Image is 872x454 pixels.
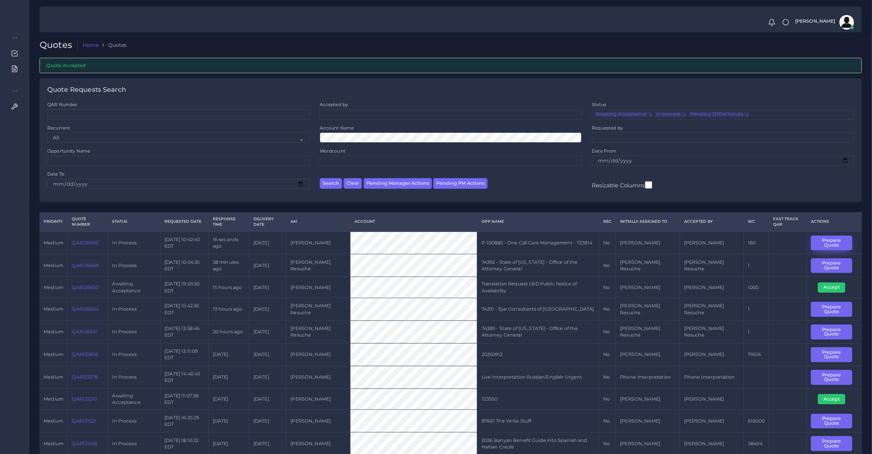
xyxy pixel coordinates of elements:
td: 1000 [744,277,769,298]
label: Date To [47,171,64,177]
td: 74392 - State of [US_STATE] - Office of the Attorney General [477,254,599,277]
td: [PERSON_NAME] [286,232,350,254]
td: In Process [108,298,160,321]
td: [DATE] [249,389,286,410]
td: In Process [108,343,160,366]
td: [DATE] [249,343,286,366]
th: Status [108,212,160,231]
li: Quotes [99,41,127,49]
li: Pending DTPM Inputs [689,112,749,117]
td: [PERSON_NAME] Resuche [680,320,743,343]
a: [PERSON_NAME]avatar [791,15,857,30]
td: 19 hours ago [208,298,249,321]
td: [PERSON_NAME] [680,277,743,298]
button: Prepare Quote [811,436,852,451]
a: Prepare Quote [811,262,857,268]
span: [PERSON_NAME] [795,19,835,24]
td: [PERSON_NAME] [680,232,743,254]
td: [DATE] 13:11:09 EDT [160,343,209,366]
td: [DATE] [249,366,286,389]
label: Recurrent [47,125,70,131]
span: medium [44,352,63,357]
a: QAR123278 [72,374,98,380]
label: Account Name [320,125,354,131]
th: Quote Number [68,212,108,231]
td: [DATE] 11:07:38 EDT [160,389,209,410]
button: Prepare Quote [811,236,852,251]
td: [PERSON_NAME] [286,410,350,432]
th: Delivery Date [249,212,286,231]
td: [DATE] 13:58:46 EDT [160,320,209,343]
td: 616000 [744,410,769,432]
td: [DATE] [249,320,286,343]
label: Date From [592,148,616,154]
label: Accepted by [320,101,348,108]
th: Opp Name [477,212,599,231]
td: T23550 [477,389,599,410]
label: Wordcount [320,148,345,154]
span: medium [44,418,63,424]
td: [DATE] [249,410,286,432]
td: [PERSON_NAME] [286,277,350,298]
td: No [599,343,616,366]
td: [PERSON_NAME] [616,232,680,254]
th: REC [599,212,616,231]
td: Phone Interpretation [680,366,743,389]
td: No [599,277,616,298]
button: Search [320,178,342,189]
a: QAR121558 [72,441,97,446]
td: [DATE] 10:42:40 EDT [160,232,209,254]
td: Translation Request LBD Public Notice of Availability [477,277,599,298]
label: Opportunity Name [47,148,90,154]
td: In Process [108,410,160,432]
h2: Quotes [40,40,78,50]
td: P-100885 - One Call Care Management - T23814 [477,232,599,254]
button: Pending Manager Actions [364,178,432,189]
th: Actions [806,212,861,231]
a: Prepare Quote [811,374,857,380]
a: Prepare Quote [811,440,857,446]
button: Prepare Quote [811,258,852,273]
button: Prepare Quote [811,370,852,385]
label: QAR Number [47,101,78,108]
td: Awaiting Acceptance [108,277,160,298]
td: [DATE] 19:03:30 EDT [160,277,209,298]
td: [PERSON_NAME] [680,389,743,410]
td: Live Interpretation Russian/English Urgent [477,366,599,389]
th: Fast Track QAR [769,212,807,231]
td: [PERSON_NAME] [286,366,350,389]
td: No [599,232,616,254]
a: Prepare Quote [811,240,857,245]
td: No [599,410,616,432]
td: In Process [108,232,160,254]
li: Awaiting Acceptance [594,112,653,117]
td: [PERSON_NAME] [616,410,680,432]
td: [PERSON_NAME] [616,277,680,298]
a: Prepare Quote [811,306,857,312]
th: Requested Date [160,212,209,231]
td: [PERSON_NAME] [286,343,350,366]
td: No [599,389,616,410]
span: medium [44,374,63,380]
td: [PERSON_NAME] Resuche [286,320,350,343]
td: [PERSON_NAME] Resuche [616,298,680,321]
a: QAR122210 [72,396,97,402]
td: [DATE] 16:25:29 EDT [160,410,209,432]
button: Prepare Quote [811,302,852,317]
a: QAR121521 [72,418,96,424]
a: Accept [818,396,850,401]
label: Status [592,101,606,108]
span: medium [44,285,63,290]
input: Resizable Columns [645,180,652,190]
button: Accept [818,394,845,404]
td: [DATE] [208,410,249,432]
a: QAR126668 [72,263,99,268]
a: QAR126621 [72,329,97,334]
span: medium [44,263,63,268]
li: In process [654,112,687,117]
td: Phone Interpretation [616,366,680,389]
button: Prepare Quote [811,347,852,362]
td: No [599,254,616,277]
td: [PERSON_NAME] [616,343,680,366]
a: QAR126634 [72,306,99,312]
